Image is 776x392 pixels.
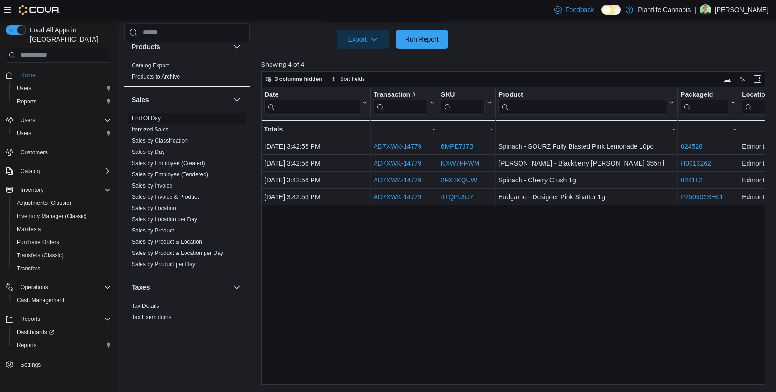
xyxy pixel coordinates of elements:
[17,359,44,370] a: Settings
[498,123,675,135] div: -
[13,128,35,139] a: Users
[441,123,492,135] div: -
[441,176,477,184] a: 2FX1KQUW
[132,303,159,309] a: Tax Details
[9,326,115,339] a: Dashboards
[373,90,427,114] div: Transaction Url
[132,182,172,189] a: Sales by Invoice
[21,149,48,156] span: Customers
[498,191,675,203] div: Endgame - Designer Pink Shatter 1g
[681,193,723,201] a: P250502SH01
[373,193,421,201] a: AD7XWK-14779
[2,68,115,82] button: Home
[132,126,169,133] a: Itemized Sales
[2,312,115,326] button: Reports
[441,143,474,150] a: 6MPE7J7B
[13,340,40,351] a: Reports
[441,90,492,114] button: SKU
[124,300,250,327] div: Taxes
[262,73,326,85] button: 3 columns hidden
[132,261,195,268] span: Sales by Product per Day
[132,193,199,201] span: Sales by Invoice & Product
[264,90,360,99] div: Date
[9,127,115,140] button: Users
[13,327,58,338] a: Dashboards
[373,123,434,135] div: -
[700,4,711,15] div: Nolan Carter
[132,138,188,144] a: Sales by Classification
[132,148,165,156] span: Sales by Day
[132,239,202,245] a: Sales by Product & Location
[327,73,369,85] button: Sort fields
[498,90,675,114] button: Product
[17,225,41,233] span: Manifests
[17,265,40,272] span: Transfers
[261,60,770,69] p: Showing 4 of 4
[132,160,205,167] span: Sales by Employee (Created)
[13,237,63,248] a: Purchase Orders
[2,357,115,371] button: Settings
[132,42,229,51] button: Products
[13,263,111,274] span: Transfers
[681,90,736,114] button: PackageId
[9,249,115,262] button: Transfers (Classic)
[17,313,44,325] button: Reports
[132,227,174,234] a: Sales by Product
[132,171,208,178] span: Sales by Employee (Tendered)
[498,141,675,152] div: Spinach - SOURZ Fully Blasted Pink Lemonade 10pc
[9,339,115,352] button: Reports
[17,341,36,349] span: Reports
[17,313,111,325] span: Reports
[550,0,598,19] a: Feedback
[13,250,111,261] span: Transfers (Classic)
[231,41,242,52] button: Products
[17,166,111,177] span: Catalog
[9,262,115,275] button: Transfers
[681,90,728,114] div: Package URL
[13,211,91,222] a: Inventory Manager (Classic)
[373,90,427,99] div: Transaction #
[9,95,115,108] button: Reports
[638,4,691,15] p: Plantlife Cannabis
[132,249,223,257] span: Sales by Product & Location per Day
[13,340,111,351] span: Reports
[13,211,111,222] span: Inventory Manager (Classic)
[13,224,111,235] span: Manifests
[9,82,115,95] button: Users
[132,314,171,320] a: Tax Exemptions
[752,73,763,85] button: Enter fullscreen
[275,75,322,83] span: 3 columns hidden
[13,295,68,306] a: Cash Management
[17,297,64,304] span: Cash Management
[132,283,150,292] h3: Taxes
[21,283,48,291] span: Operations
[9,196,115,210] button: Adjustments (Classic)
[13,237,111,248] span: Purchase Orders
[13,96,111,107] span: Reports
[337,30,389,49] button: Export
[681,123,736,135] div: -
[2,165,115,178] button: Catalog
[737,73,748,85] button: Display options
[132,313,171,321] span: Tax Exemptions
[264,141,368,152] div: [DATE] 3:42:56 PM
[441,90,485,114] div: SKU URL
[132,73,180,80] a: Products to Archive
[498,158,675,169] div: [PERSON_NAME] - Blackberry [PERSON_NAME] 355ml
[373,176,421,184] a: AD7XWK-14779
[132,95,149,104] h3: Sales
[2,114,115,127] button: Users
[132,62,169,69] span: Catalog Export
[722,73,733,85] button: Keyboard shortcuts
[681,143,703,150] a: 024528
[132,115,161,122] a: End Of Day
[694,4,696,15] p: |
[17,166,43,177] button: Catalog
[601,15,602,15] span: Dark Mode
[132,204,176,212] span: Sales by Location
[132,115,161,122] span: End Of Day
